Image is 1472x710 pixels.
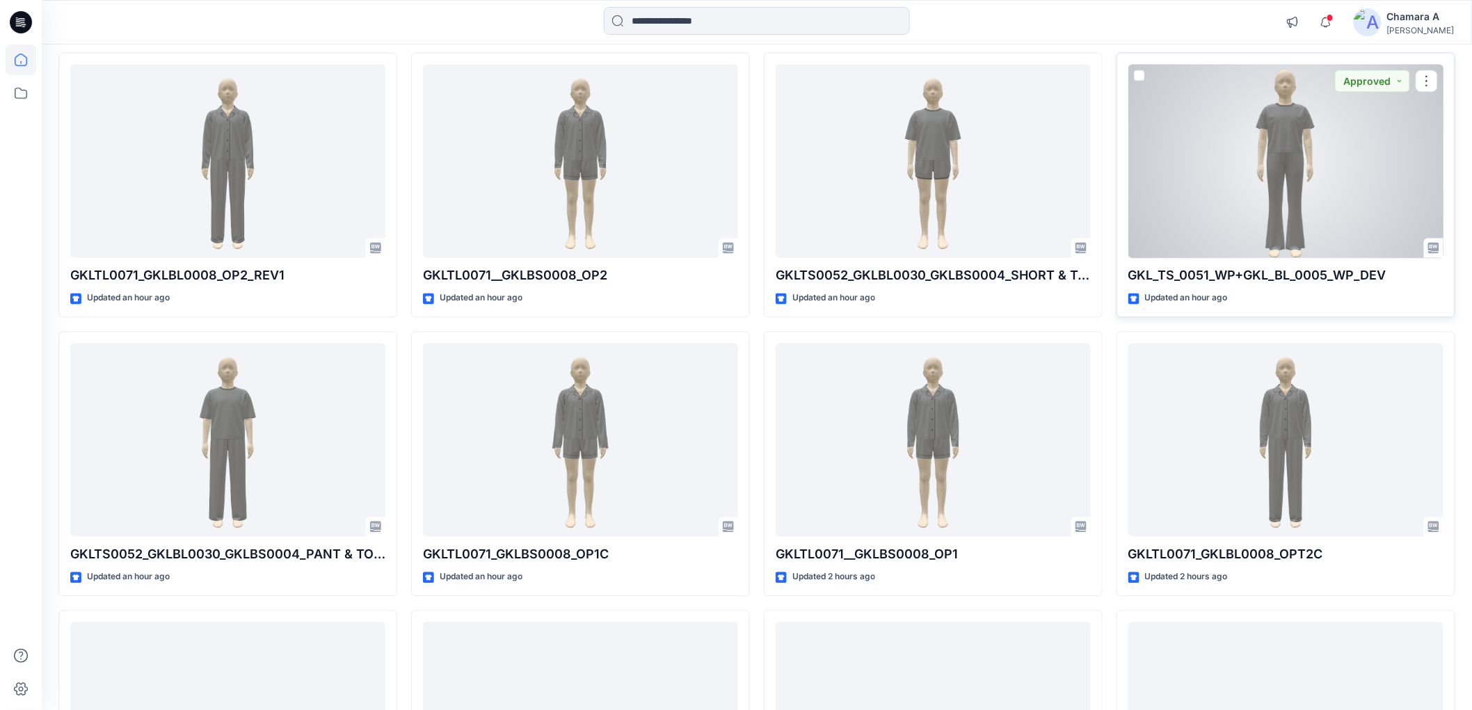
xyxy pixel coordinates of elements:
div: [PERSON_NAME] [1387,25,1455,35]
p: GKLTL0071_GKLBL0008_OP2_REV1 [70,266,385,286]
p: GKLTS0052_GKLBL0030_GKLBS0004_SHORT & TOP_REV1 [776,266,1091,286]
p: Updated 2 hours ago [1145,570,1228,585]
p: GKLTS0052_GKLBL0030_GKLBS0004_PANT & TOP_REV1 [70,545,385,565]
a: GKLTL0071_GKLBL0008_OP2_REV1 [70,65,385,258]
p: Updated an hour ago [1145,291,1228,306]
p: Updated an hour ago [440,291,522,306]
p: GKLTL0071__GKLBS0008_OP1 [776,545,1091,565]
a: GKLTL0071_GKLBS0008_OP1C [423,344,738,537]
p: Updated an hour ago [440,570,522,585]
a: GKL_TS_0051_WP+GKL_BL_0005_WP_DEV [1128,65,1443,258]
a: GKLTL0071__GKLBS0008_OP1 [776,344,1091,537]
p: Updated 2 hours ago [792,570,875,585]
p: Updated an hour ago [87,570,170,585]
a: GKLTS0052_GKLBL0030_GKLBS0004_SHORT & TOP_REV1 [776,65,1091,258]
a: GKLTL0071__GKLBS0008_OP2 [423,65,738,258]
div: Chamara A [1387,8,1455,25]
a: GKLTL0071_GKLBL0008_OPT2C [1128,344,1443,537]
p: Updated an hour ago [792,291,875,306]
p: GKL_TS_0051_WP+GKL_BL_0005_WP_DEV [1128,266,1443,286]
p: GKLTL0071_GKLBS0008_OP1C [423,545,738,565]
p: GKLTL0071_GKLBL0008_OPT2C [1128,545,1443,565]
img: avatar [1354,8,1382,36]
a: GKLTS0052_GKLBL0030_GKLBS0004_PANT & TOP_REV1 [70,344,385,537]
p: Updated an hour ago [87,291,170,306]
p: GKLTL0071__GKLBS0008_OP2 [423,266,738,286]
